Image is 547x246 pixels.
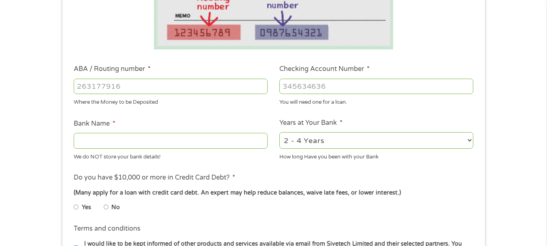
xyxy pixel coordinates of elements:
div: (Many apply for a loan with credit card debt. An expert may help reduce balances, waive late fees... [74,188,473,197]
label: ABA / Routing number [74,65,151,73]
label: No [111,203,120,212]
div: Where the Money to be Deposited [74,96,268,107]
input: 263177916 [74,79,268,94]
div: How long Have you been with your Bank [279,150,473,161]
div: You will need one for a loan. [279,96,473,107]
label: Bank Name [74,120,115,128]
div: We do NOT store your bank details! [74,150,268,161]
label: Checking Account Number [279,65,370,73]
label: Yes [82,203,91,212]
label: Do you have $10,000 or more in Credit Card Debt? [74,173,235,182]
label: Terms and conditions [74,225,140,233]
input: 345634636 [279,79,473,94]
label: Years at Your Bank [279,119,343,127]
